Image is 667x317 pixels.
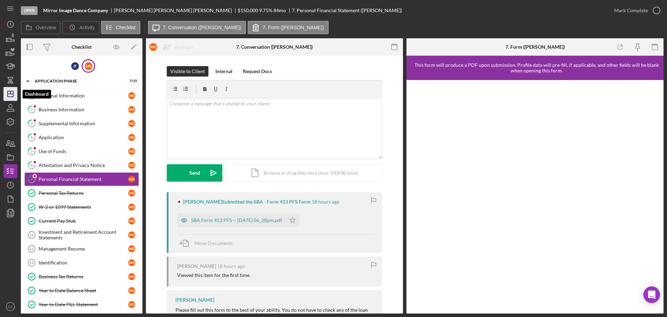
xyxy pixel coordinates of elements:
iframe: Lenderfit form [413,87,657,307]
div: Personal Financial Statement [39,176,128,182]
div: M S [128,106,135,113]
button: Checklist [101,21,140,34]
div: [PERSON_NAME] Submitted the SBA - Form 413 PFS Form [183,199,311,205]
div: W-2 or 1099 Statements [39,204,128,210]
div: Reassign [174,40,193,54]
div: Open [21,6,38,15]
button: Internal [212,66,236,77]
label: 7. Conversation ([PERSON_NAME]) [163,25,241,30]
tspan: 3 [31,121,33,126]
div: Request Docs [243,66,272,77]
button: Activity [62,21,99,34]
div: Supplemental Information [39,121,128,126]
span: Move Documents [195,240,233,246]
div: Checklist [72,44,92,50]
span: $150,000 [238,7,258,13]
button: Send [167,164,222,182]
label: Activity [79,25,94,30]
div: Personal Tax Returns [39,190,128,196]
a: 3Supplemental InformationMS [24,117,139,130]
div: Year to Date P&L Statement [39,302,128,307]
div: 84 mo [273,8,286,13]
a: 5Use of FundsMS [24,144,139,158]
tspan: 1 [31,93,33,98]
div: Business Tax Returns [39,274,128,279]
div: Investment and Retirement Account Statements [39,229,128,240]
a: 4ApplicationMS [24,130,139,144]
div: Viewed this item for the first time. [177,272,250,278]
div: 7. Form ([PERSON_NAME]) [505,44,565,50]
tspan: 7 [31,177,33,181]
div: M S [128,287,135,294]
time: 2025-10-08 22:28 [312,199,339,205]
div: 9.75 % [259,8,272,13]
a: W-2 or 1099 StatementsMS [24,200,139,214]
div: Mark Complete [614,3,648,17]
a: 12Management ResumeMS [24,242,139,256]
label: Overview [36,25,56,30]
a: Year to Date Balance SheetMS [24,284,139,298]
button: 7. Form ([PERSON_NAME]) [248,21,329,34]
tspan: 5 [31,149,33,153]
div: Management Resume [39,246,128,252]
div: This form will produce a PDF upon submission. Profile data will pre-fill, if applicable, and othe... [410,62,664,73]
a: 7Personal Financial StatementMS [24,172,139,186]
div: 7. Personal Financial Statement ([PERSON_NAME]) [292,8,402,13]
label: 7. Form ([PERSON_NAME]) [263,25,324,30]
div: 7 / 25 [125,79,137,83]
div: Application Phase [35,79,120,83]
div: M S [128,245,135,252]
div: M S [128,92,135,99]
button: SBA Form 413 PFS -- [DATE] 06_28pm.pdf [177,213,299,227]
tspan: 4 [31,135,33,140]
div: Year to Date Balance Sheet [39,288,128,293]
button: Request Docs [239,66,275,77]
a: Personal Tax ReturnsMS [24,186,139,200]
a: 11Investment and Retirement Account StatementsMS [24,228,139,242]
div: M S [128,190,135,197]
div: Identification [39,260,128,266]
tspan: 6 [31,163,33,167]
div: Visible to Client [170,66,205,77]
div: M S [128,148,135,155]
div: J F [71,62,79,70]
text: DS [8,305,13,309]
label: Checklist [116,25,136,30]
div: M S [128,273,135,280]
div: Business Information [39,107,128,112]
button: DS [3,300,17,314]
div: M S [128,259,135,266]
tspan: 11 [29,233,33,237]
div: M S [128,176,135,183]
div: M S [149,43,157,51]
div: [PERSON_NAME] [PERSON_NAME] [PERSON_NAME] [114,8,238,13]
div: M S [128,217,135,224]
div: M S [128,162,135,169]
button: Move Documents [177,235,240,252]
a: Business Tax ReturnsMS [24,270,139,284]
button: 7. Conversation ([PERSON_NAME]) [148,21,246,34]
div: Application [39,135,128,140]
div: M S [85,62,92,70]
div: M S [128,204,135,211]
div: [PERSON_NAME] [175,297,214,303]
a: Current Pay StubMS [24,214,139,228]
time: 2025-10-08 22:10 [217,263,245,269]
button: Overview [21,21,60,34]
div: Current Pay Stub [39,218,128,224]
a: 2Business InformationMS [24,103,139,117]
a: Year to Date P&L StatementMS [24,298,139,311]
div: Use of Funds [39,149,128,154]
div: M S [128,301,135,308]
div: M S [128,231,135,238]
tspan: 13 [29,261,33,265]
div: M S [128,120,135,127]
div: SBA Form 413 PFS -- [DATE] 06_28pm.pdf [191,217,282,223]
div: M S [128,134,135,141]
div: Open Intercom Messenger [643,286,660,303]
b: Mirror Image Dance Company [43,8,108,13]
button: Visible to Client [167,66,208,77]
div: [PERSON_NAME] [177,263,216,269]
div: 7. Conversation ([PERSON_NAME]) [236,44,313,50]
div: Send [189,164,200,182]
